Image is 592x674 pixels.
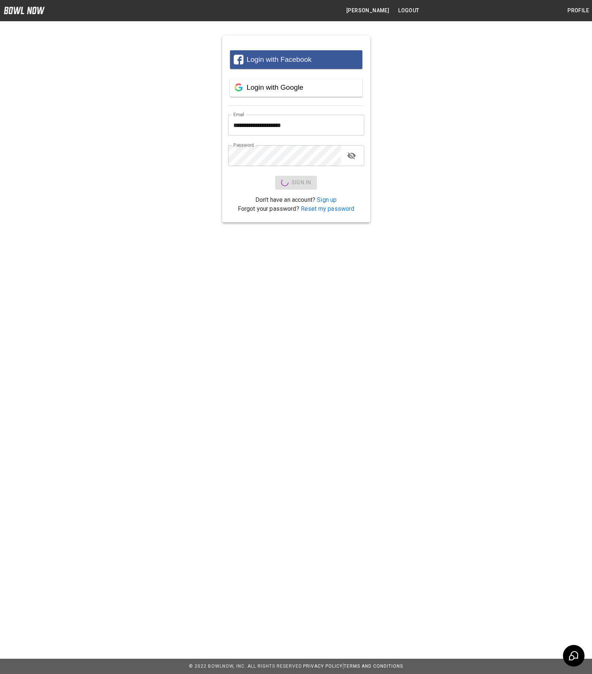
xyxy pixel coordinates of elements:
[395,4,422,18] button: Logout
[230,50,362,69] button: Login with Facebook
[4,7,45,14] img: logo
[246,55,311,63] span: Login with Facebook
[343,4,392,18] button: [PERSON_NAME]
[317,196,337,203] a: Sign up
[230,78,362,97] button: Login with Google
[564,4,592,18] button: Profile
[344,664,403,669] a: Terms and Conditions
[228,204,364,213] p: Forgot your password?
[301,205,355,212] a: Reset my password
[303,664,343,669] a: Privacy Policy
[344,148,359,163] button: toggle password visibility
[246,83,303,91] span: Login with Google
[228,195,364,204] p: Don't have an account?
[189,664,303,669] span: © 2022 BowlNow, Inc. All Rights Reserved.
